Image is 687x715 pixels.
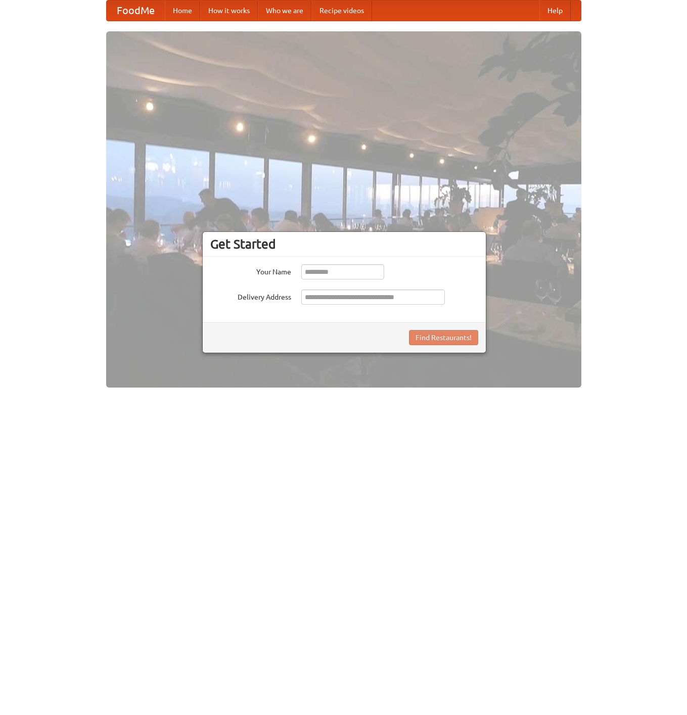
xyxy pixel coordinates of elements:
[200,1,258,21] a: How it works
[210,236,478,252] h3: Get Started
[165,1,200,21] a: Home
[539,1,571,21] a: Help
[258,1,311,21] a: Who we are
[107,1,165,21] a: FoodMe
[409,330,478,345] button: Find Restaurants!
[210,290,291,302] label: Delivery Address
[311,1,372,21] a: Recipe videos
[210,264,291,277] label: Your Name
